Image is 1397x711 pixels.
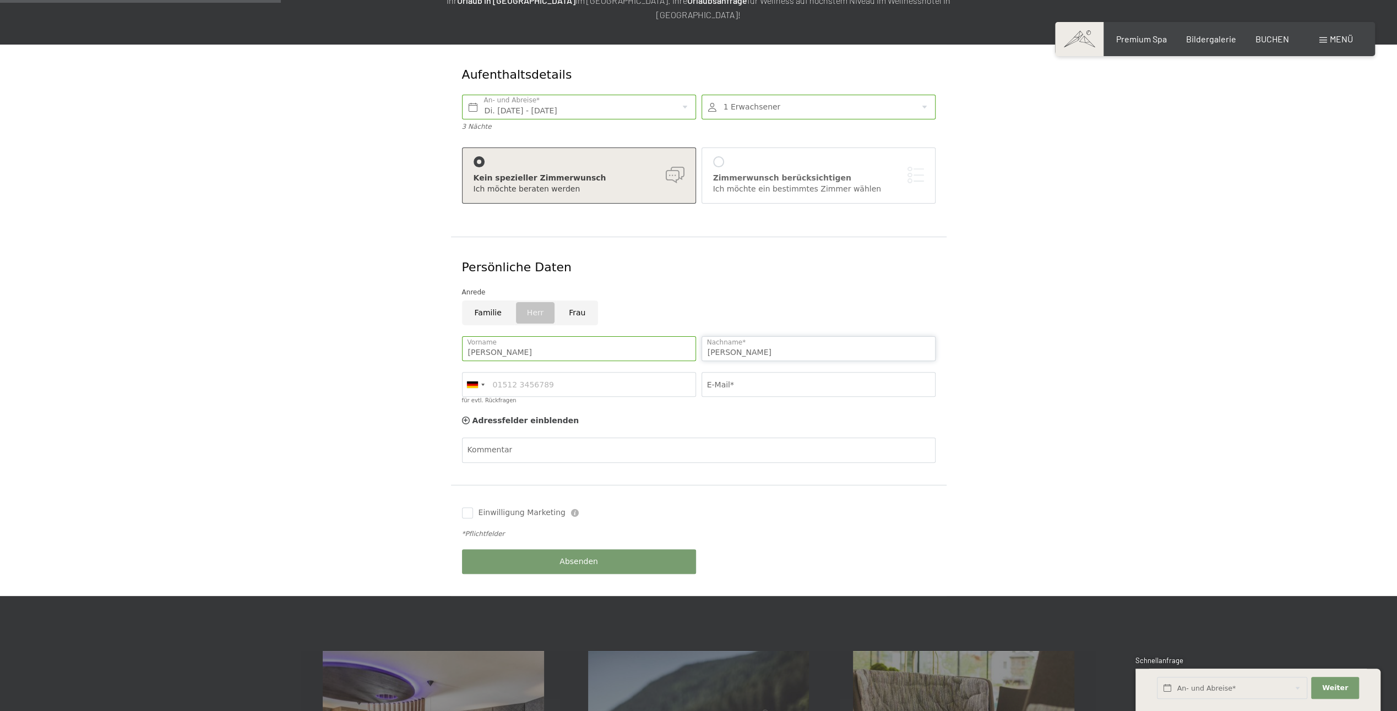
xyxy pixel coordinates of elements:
span: Menü [1330,34,1353,44]
a: Premium Spa [1116,34,1166,44]
div: Kein spezieller Zimmerwunsch [474,173,684,184]
div: Aufenthaltsdetails [462,67,856,84]
span: Absenden [559,556,598,567]
span: Schnellanfrage [1135,656,1183,665]
button: Absenden [462,549,696,574]
span: Weiter [1322,683,1348,693]
a: BUCHEN [1255,34,1289,44]
span: Einwilligung Marketing [479,507,566,518]
div: Anrede [462,287,936,298]
label: für evtl. Rückfragen [462,397,517,403]
button: Weiter [1311,677,1358,699]
div: Germany (Deutschland): +49 [463,373,488,396]
div: *Pflichtfelder [462,529,936,539]
span: Adressfelder einblenden [472,416,579,425]
div: Ich möchte beraten werden [474,184,684,195]
div: Persönliche Daten [462,259,936,276]
div: Ich möchte ein bestimmtes Zimmer wählen [713,184,924,195]
div: Zimmerwunsch berücksichtigen [713,173,924,184]
input: 01512 3456789 [462,372,696,397]
div: 3 Nächte [462,122,696,132]
a: Bildergalerie [1186,34,1236,44]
